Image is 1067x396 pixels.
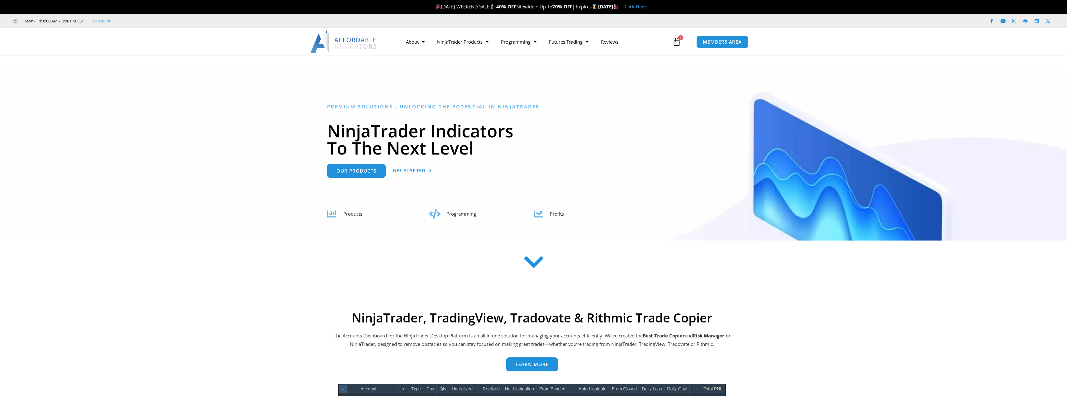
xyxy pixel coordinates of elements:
strong: 40% OFF [496,3,516,10]
h6: Premium Solutions - Unlocking the Potential in NinjaTrader [327,104,740,110]
a: NinjaTrader Products [431,35,495,49]
a: Get Started [393,164,432,178]
span: Programming [446,211,476,217]
strong: 70% OFF [552,3,572,10]
a: Learn more [506,357,558,371]
a: Trustpilot [93,17,111,25]
b: Best Trade Copier [643,332,685,339]
a: Our Products [327,164,386,178]
strong: Risk Manager [693,332,724,339]
a: About [400,35,431,49]
span: Profits [550,211,564,217]
span: MEMBERS AREA [703,40,742,44]
img: ⌛ [592,4,597,9]
a: 0 [663,33,690,51]
span: Our Products [336,169,376,173]
span: [DATE] WEEKEND SALE Sitewide + Up To | Expires [434,3,598,10]
img: 🎉 [436,4,441,9]
a: Click Here [625,3,646,10]
img: LogoAI | Affordable Indicators – NinjaTrader [310,31,377,53]
p: The Accounts Dashboard for the NinjaTrader Desktop Platform is an all in one solution for managin... [333,332,731,349]
span: Get Started [393,168,426,173]
span: 0 [678,35,683,40]
span: Learn more [516,362,549,367]
a: MEMBERS AREA [696,36,748,48]
img: 🏌️‍♂️ [490,4,494,9]
img: 🏭 [613,4,618,9]
h1: NinjaTrader Indicators To The Next Level [327,122,740,156]
a: Programming [495,35,543,49]
a: Futures Trading [543,35,595,49]
nav: Menu [400,35,671,49]
strong: [DATE] [598,3,618,10]
span: Mon - Fri: 8:00 AM – 6:00 PM EST [23,17,84,25]
span: Products [343,211,362,217]
h2: NinjaTrader, TradingView, Tradovate & Rithmic Trade Copier [333,310,731,325]
a: Reviews [595,35,625,49]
